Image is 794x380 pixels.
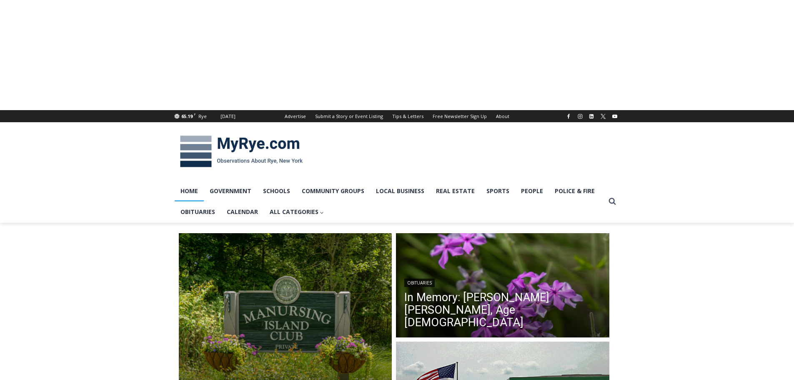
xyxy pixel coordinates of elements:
a: Real Estate [430,181,481,201]
a: Advertise [280,110,311,122]
a: About [491,110,514,122]
nav: Secondary Navigation [280,110,514,122]
a: Sports [481,181,515,201]
a: Schools [257,181,296,201]
button: View Search Form [605,194,620,209]
a: Calendar [221,201,264,222]
a: Obituaries [175,201,221,222]
a: Government [204,181,257,201]
img: (PHOTO: Kim Eierman of EcoBeneficial designed and oversaw the installation of native plant beds f... [396,233,609,340]
div: [DATE] [220,113,235,120]
a: Local Business [370,181,430,201]
a: Instagram [575,111,585,121]
a: All Categories [264,201,330,222]
a: Free Newsletter Sign Up [428,110,491,122]
span: All Categories [270,207,324,216]
a: Tips & Letters [388,110,428,122]
a: Submit a Story or Event Listing [311,110,388,122]
span: F [194,112,196,116]
a: Obituaries [404,279,435,287]
a: YouTube [610,111,620,121]
img: MyRye.com [175,130,308,173]
span: 65.19 [181,113,193,119]
a: Police & Fire [549,181,601,201]
a: Linkedin [586,111,596,121]
a: Read More In Memory: Barbara Porter Schofield, Age 90 [396,233,609,340]
a: X [598,111,608,121]
div: Rye [198,113,207,120]
a: People [515,181,549,201]
a: In Memory: [PERSON_NAME] [PERSON_NAME], Age [DEMOGRAPHIC_DATA] [404,291,601,329]
a: Facebook [564,111,574,121]
a: Community Groups [296,181,370,201]
nav: Primary Navigation [175,181,605,223]
a: Home [175,181,204,201]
